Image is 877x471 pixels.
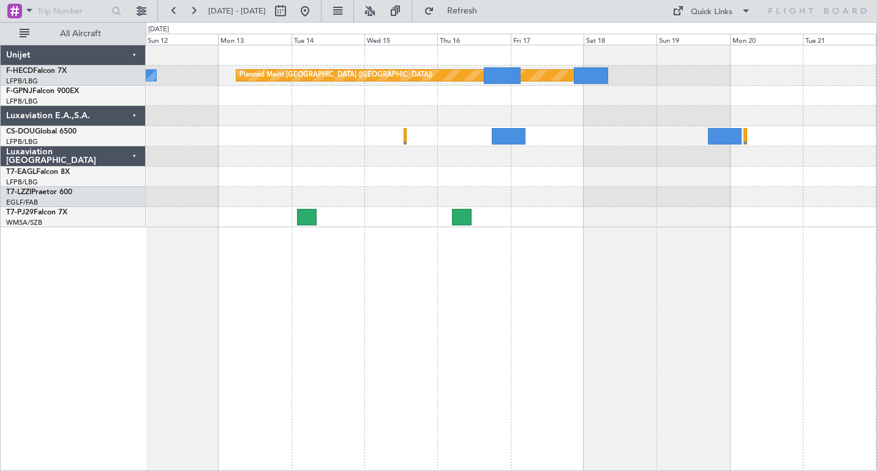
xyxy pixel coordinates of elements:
[666,1,757,21] button: Quick Links
[218,34,291,45] div: Mon 13
[13,24,133,43] button: All Aircraft
[6,67,33,75] span: F-HECD
[6,168,36,176] span: T7-EAGL
[6,88,32,95] span: F-GPNJ
[148,24,169,35] div: [DATE]
[239,66,432,85] div: Planned Maint [GEOGRAPHIC_DATA] ([GEOGRAPHIC_DATA])
[6,137,38,146] a: LFPB/LBG
[364,34,437,45] div: Wed 15
[437,34,510,45] div: Thu 16
[32,29,129,38] span: All Aircraft
[6,178,38,187] a: LFPB/LBG
[6,67,67,75] a: F-HECDFalcon 7X
[511,34,584,45] div: Fri 17
[6,198,38,207] a: EGLF/FAB
[584,34,657,45] div: Sat 18
[437,7,488,15] span: Refresh
[6,168,70,176] a: T7-EAGLFalcon 8X
[6,209,67,216] a: T7-PJ29Falcon 7X
[657,34,729,45] div: Sun 19
[6,189,31,196] span: T7-LZZI
[6,189,72,196] a: T7-LZZIPraetor 600
[6,77,38,86] a: LFPB/LBG
[6,97,38,106] a: LFPB/LBG
[6,209,34,216] span: T7-PJ29
[37,2,108,20] input: Trip Number
[6,218,42,227] a: WMSA/SZB
[6,128,77,135] a: CS-DOUGlobal 6500
[691,6,732,18] div: Quick Links
[208,6,266,17] span: [DATE] - [DATE]
[418,1,492,21] button: Refresh
[292,34,364,45] div: Tue 14
[145,34,218,45] div: Sun 12
[6,128,35,135] span: CS-DOU
[803,34,876,45] div: Tue 21
[730,34,803,45] div: Mon 20
[6,88,79,95] a: F-GPNJFalcon 900EX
